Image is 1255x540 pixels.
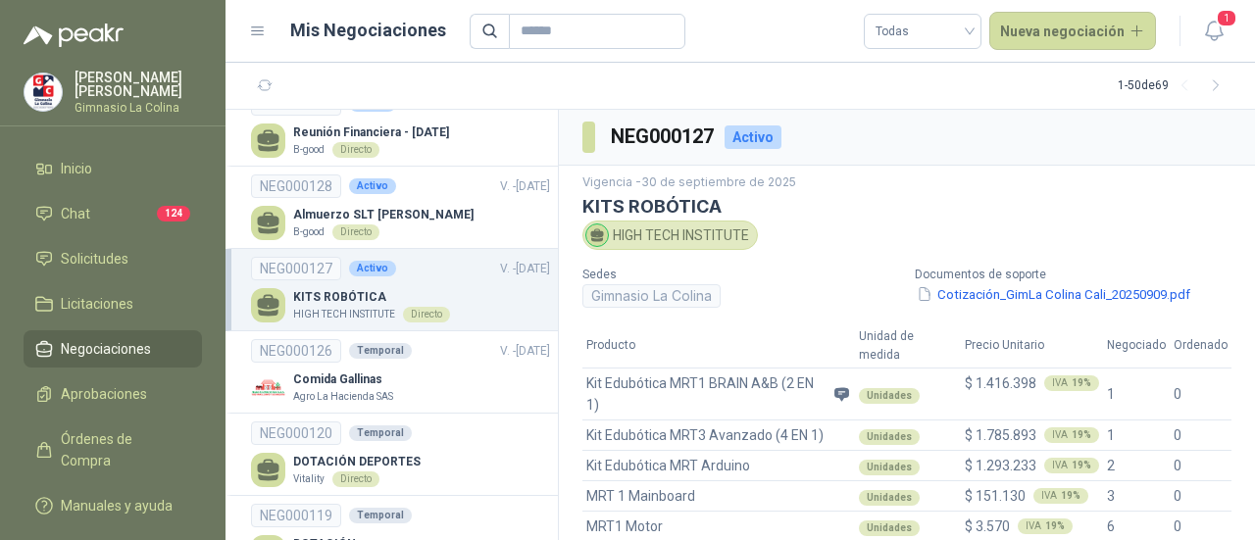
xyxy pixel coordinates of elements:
[24,330,202,368] a: Negociaciones
[251,257,341,280] div: NEG000127
[586,455,750,476] span: Kit Edubótica MRT Arduino
[24,150,202,187] a: Inicio
[24,285,202,322] a: Licitaciones
[349,508,412,523] div: Temporal
[75,71,202,98] p: [PERSON_NAME] [PERSON_NAME]
[293,224,325,240] p: B-good
[586,485,695,507] span: MRT 1 Mainboard
[293,389,393,405] p: Agro La Hacienda SAS
[251,174,341,198] div: NEG000128
[582,221,758,250] div: HIGH TECH INSTITUTE
[157,206,190,221] span: 124
[293,123,449,142] p: Reunión Financiera - [DATE]
[1045,521,1065,531] b: 19 %
[582,196,1231,217] h3: KITS ROBÓTICA
[293,370,393,389] p: Comida Gallinas
[1033,488,1088,504] div: IVA
[859,490,920,506] div: Unidades
[403,307,450,322] div: Directo
[24,420,202,479] a: Órdenes de Compra
[1018,518,1073,534] div: IVA
[1103,368,1170,420] td: 1
[24,195,202,232] a: Chat124
[251,339,550,405] a: NEG000126TemporalV. -[DATE] Company LogoComida GallinasAgro La Hacienda SAS
[1103,420,1170,451] td: 1
[989,12,1157,51] button: Nueva negociación
[24,24,124,47] img: Logo peakr
[332,142,379,158] div: Directo
[24,375,202,413] a: Aprobaciones
[500,344,550,358] span: V. - [DATE]
[61,428,183,471] span: Órdenes de Compra
[251,339,341,363] div: NEG000126
[611,122,717,152] h3: NEG000127
[1170,451,1231,481] td: 0
[293,288,450,307] p: KITS ROBÓTICA
[293,206,474,224] p: Almuerzo SLT [PERSON_NAME]
[965,455,1036,476] span: $ 1.293.233
[1170,420,1231,451] td: 0
[251,370,285,405] img: Company Logo
[876,17,970,46] span: Todas
[61,248,128,270] span: Solicitudes
[1072,430,1091,440] b: 19 %
[61,338,151,360] span: Negociaciones
[349,261,396,276] div: Activo
[61,293,133,315] span: Licitaciones
[859,429,920,445] div: Unidades
[965,372,1036,394] span: $ 1.416.398
[915,284,1192,305] button: Cotización_GimLa Colina Cali_20250909.pdf
[1170,481,1231,512] td: 0
[586,424,824,446] span: Kit Edubótica MRT3 Avanzado (4 EN 1)
[293,453,421,471] p: DOTACIÓN DEPORTES
[500,262,550,275] span: V. - [DATE]
[1103,451,1170,481] td: 2
[500,97,550,111] span: V. - [DATE]
[582,323,855,368] th: Producto
[251,421,341,445] div: NEG000120
[1072,378,1091,388] b: 19 %
[1170,368,1231,420] td: 0
[251,421,550,487] a: NEG000120TemporalDOTACIÓN DEPORTESVitalityDirecto
[586,372,826,416] span: Kit Edubótica MRT1 BRAIN A&B (2 EN 1)
[24,487,202,524] a: Manuales y ayuda
[859,460,920,475] div: Unidades
[290,17,446,44] h1: Mis Negociaciones
[859,520,920,536] div: Unidades
[349,425,412,441] div: Temporal
[1170,323,1231,368] th: Ordenado
[1103,323,1170,368] th: Negociado
[965,515,1010,537] span: $ 3.570
[1044,458,1099,473] div: IVA
[293,307,395,322] p: HIGH TECH INSTITUTE
[61,383,147,405] span: Aprobaciones
[61,203,90,224] span: Chat
[586,515,663,537] span: MRT1 Motor
[1044,427,1099,443] div: IVA
[965,485,1026,507] span: $ 151.130
[349,178,396,194] div: Activo
[500,179,550,193] span: V. - [DATE]
[332,471,379,487] div: Directo
[251,174,550,240] a: NEG000128ActivoV. -[DATE] Almuerzo SLT [PERSON_NAME]B-goodDirecto
[251,92,550,158] a: NEG000129ActivoV. -[DATE] Reunión Financiera - [DATE]B-goodDirecto
[24,240,202,277] a: Solicitudes
[1072,461,1091,470] b: 19 %
[965,424,1036,446] span: $ 1.785.893
[349,343,412,359] div: Temporal
[61,495,173,516] span: Manuales y ayuda
[251,257,550,322] a: NEG000127ActivoV. -[DATE] KITS ROBÓTICAHIGH TECH INSTITUTEDirecto
[1216,9,1237,27] span: 1
[855,323,961,368] th: Unidad de medida
[61,158,92,179] span: Inicio
[582,266,899,284] p: Sedes
[1103,481,1170,512] td: 3
[1196,14,1231,49] button: 1
[75,102,202,114] p: Gimnasio La Colina
[251,504,341,527] div: NEG000119
[725,125,781,149] div: Activo
[1044,375,1099,391] div: IVA
[1118,71,1231,102] div: 1 - 50 de 69
[582,173,1231,192] p: Vigencia - 30 de septiembre de 2025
